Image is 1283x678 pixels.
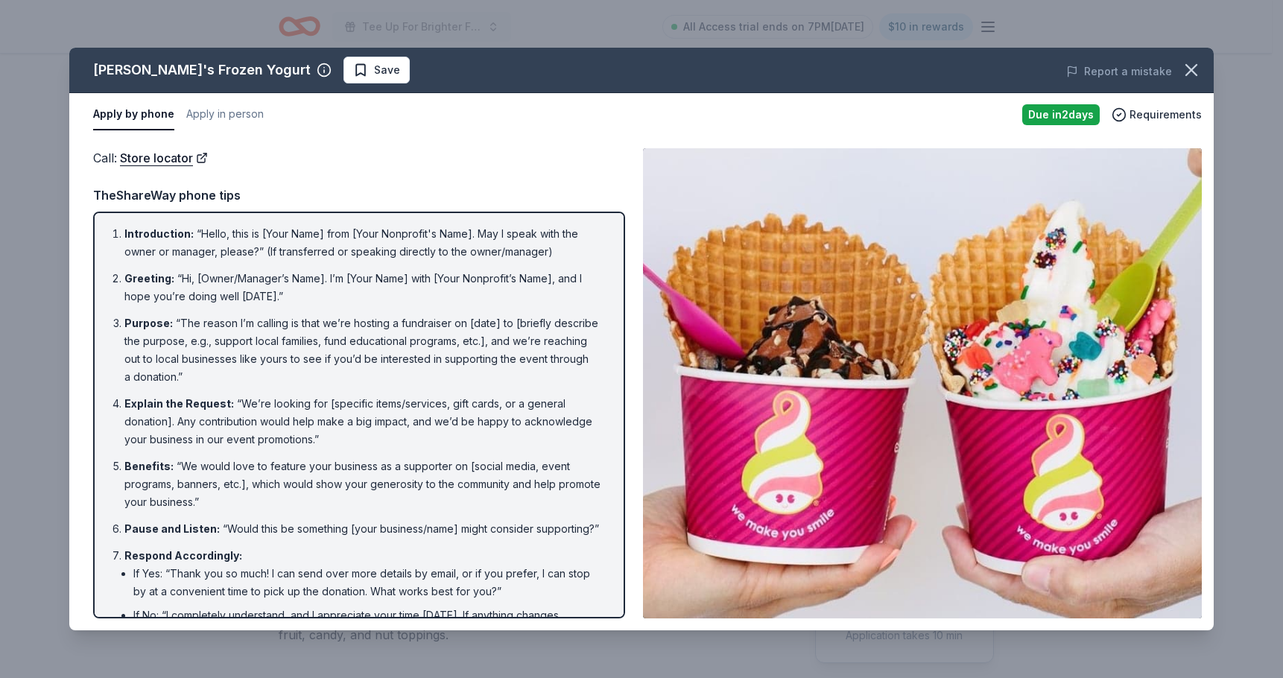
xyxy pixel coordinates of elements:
[133,565,603,601] li: If Yes: “Thank you so much! I can send over more details by email, or if you prefer, I can stop b...
[93,58,311,82] div: [PERSON_NAME]'s Frozen Yogurt
[124,520,603,538] li: “Would this be something [your business/name] might consider supporting?”
[93,186,625,205] div: TheShareWay phone tips
[124,549,242,562] span: Respond Accordingly :
[374,61,400,79] span: Save
[643,148,1202,618] img: Image for Menchie's Frozen Yogurt
[124,270,603,305] li: “Hi, [Owner/Manager’s Name]. I’m [Your Name] with [Your Nonprofit’s Name], and I hope you’re doin...
[124,397,234,410] span: Explain the Request :
[124,457,603,511] li: “We would love to feature your business as a supporter on [social media, event programs, banners,...
[186,99,264,130] button: Apply in person
[124,227,194,240] span: Introduction :
[343,57,410,83] button: Save
[124,317,173,329] span: Purpose :
[1066,63,1172,80] button: Report a mistake
[133,606,603,660] li: If No: “I completely understand, and I appreciate your time [DATE]. If anything changes or if you...
[1130,106,1202,124] span: Requirements
[124,272,174,285] span: Greeting :
[124,395,603,449] li: “We’re looking for [specific items/services, gift cards, or a general donation]. Any contribution...
[124,225,603,261] li: “Hello, this is [Your Name] from [Your Nonprofit's Name]. May I speak with the owner or manager, ...
[124,314,603,386] li: “The reason I’m calling is that we’re hosting a fundraiser on [date] to [briefly describe the pur...
[1022,104,1100,125] div: Due in 2 days
[93,148,625,168] div: Call :
[1112,106,1202,124] button: Requirements
[124,522,220,535] span: Pause and Listen :
[93,99,174,130] button: Apply by phone
[120,148,208,168] a: Store locator
[124,460,174,472] span: Benefits :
